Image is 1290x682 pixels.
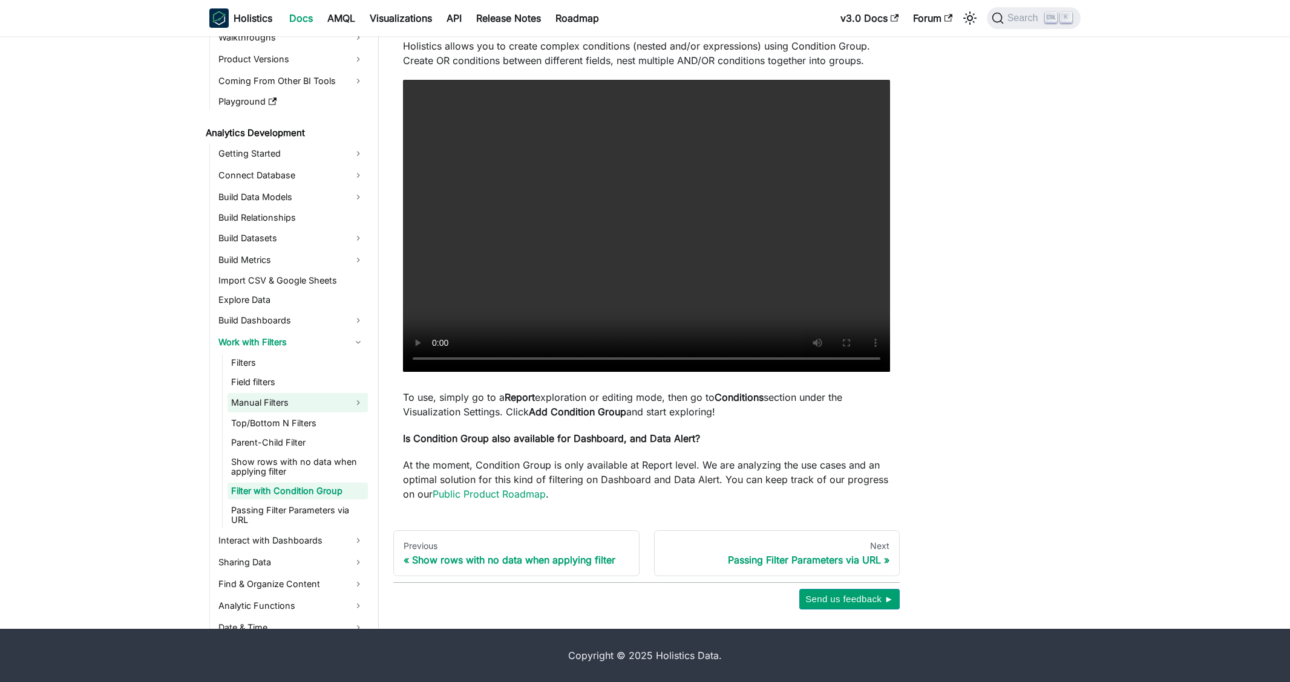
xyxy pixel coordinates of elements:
a: Import CSV & Google Sheets [215,272,368,289]
a: Find & Organize Content [215,574,368,594]
a: Getting Started [215,144,368,163]
a: v3.0 Docs [833,8,906,28]
a: Release Notes [469,8,548,28]
a: Build Metrics [215,250,368,270]
p: At the moment, Condition Group is only available at Report level. We are analyzing the use cases ... [403,458,890,501]
a: AMQL [320,8,362,28]
nav: Docs pages [393,530,900,576]
strong: Is Condition Group also available for Dashboard, and Data Alert? [403,432,700,444]
strong: Report [505,391,535,403]
a: PreviousShow rows with no data when applying filter [393,530,640,576]
a: Product Versions [215,50,368,69]
kbd: K [1060,12,1072,23]
a: Field filters [228,374,368,391]
p: To use, simply go to a exploration or editing mode, then go to section under the Visualization Se... [403,390,890,419]
a: Show rows with no data when applying filter [228,453,368,480]
a: Top/Bottom N Filters [228,415,368,432]
a: Coming From Other BI Tools [215,71,368,91]
a: Public Product Roadmap [433,488,546,500]
div: Previous [404,541,629,551]
span: Send us feedback ► [805,591,894,607]
a: Walkthroughs [215,28,368,47]
a: Build Relationships [215,209,368,226]
a: Sharing Data [215,553,368,572]
button: Search (Ctrl+K) [987,7,1081,29]
a: Build Dashboards [215,311,368,330]
a: Parent-Child Filter [228,434,368,451]
a: Date & Time [215,618,368,637]
a: Docs [282,8,320,28]
div: Passing Filter Parameters via URL [664,554,890,566]
div: Show rows with no data when applying filter [404,554,629,566]
div: Copyright © 2025 Holistics Data. [260,648,1030,663]
a: Build Data Models [215,187,368,207]
a: Analytic Functions [215,596,368,615]
video: Your browser does not support embedding video, but you can . [403,80,890,372]
a: Analytics Development [202,125,368,141]
div: Next [664,541,890,551]
img: Holistics [209,8,229,28]
a: Passing Filter Parameters via URL [228,502,368,528]
a: Forum [906,8,960,28]
a: HolisticsHolistics [209,8,272,28]
strong: Conditions [715,391,764,403]
a: Roadmap [548,8,606,28]
strong: Add Condition Group [529,406,626,418]
a: Manual Filters [228,393,368,412]
a: Visualizations [362,8,439,28]
button: Send us feedback ► [799,589,900,609]
a: Explore Data [215,291,368,308]
a: Playground [215,93,368,110]
a: Work with Filters [215,333,368,352]
a: NextPassing Filter Parameters via URL [654,530,900,576]
button: Switch between dark and light mode (currently light mode) [960,8,980,28]
p: Holistics allows you to create complex conditions (nested and/or expressions) using Condition Gro... [403,39,890,68]
a: Build Datasets [215,229,368,248]
a: API [439,8,469,28]
b: Holistics [234,11,272,25]
a: Connect Database [215,166,368,185]
a: Filters [228,354,368,371]
span: Search [1004,13,1046,24]
a: Interact with Dashboards [215,531,368,550]
a: Filter with Condition Group [228,482,368,499]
